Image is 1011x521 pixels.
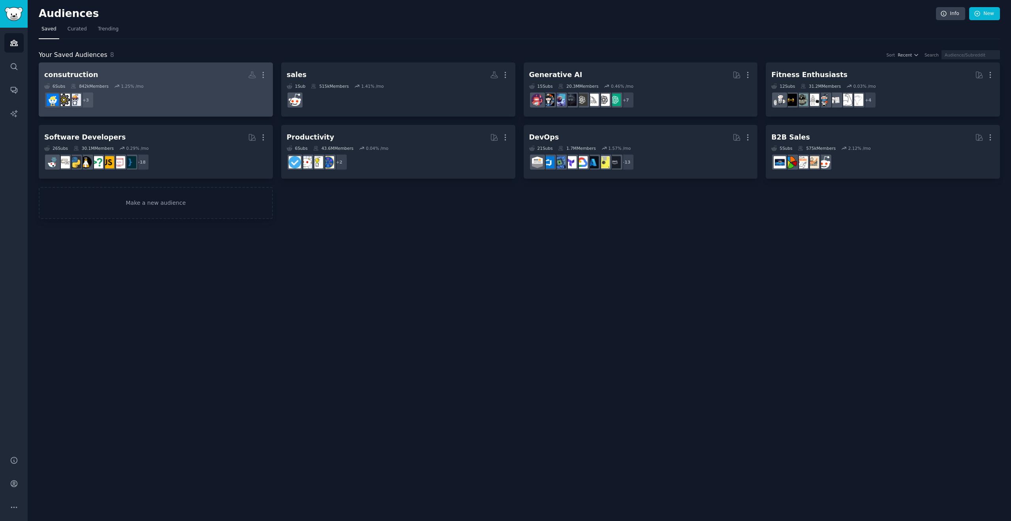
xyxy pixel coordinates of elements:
[287,132,334,142] div: Productivity
[925,52,939,58] div: Search
[71,83,109,89] div: 842k Members
[796,156,808,168] img: b2b_sales
[771,145,792,151] div: 5 Sub s
[941,50,1000,59] input: Audience/Subreddit
[289,94,301,106] img: sales
[47,156,59,168] img: reactjs
[361,83,384,89] div: 1.41 % /mo
[287,70,307,80] div: sales
[807,94,819,106] img: GYM
[531,94,543,106] img: dalle2
[969,7,1000,21] a: New
[771,83,795,89] div: 12 Sub s
[618,154,634,170] div: + 13
[818,156,830,168] img: sales
[77,92,94,108] div: + 3
[44,70,98,80] div: consutruction
[586,94,599,106] img: midjourney
[113,156,125,168] img: webdev
[598,94,610,106] img: OpenAI
[851,94,863,106] img: Fitness
[110,51,114,59] span: 8
[766,62,1000,117] a: Fitness Enthusiasts12Subs31.2MMembers0.03% /mo+4Fitnessstrength_trainingloseitHealthGYMGymMotivat...
[609,156,621,168] img: aws
[44,132,126,142] div: Software Developers
[586,156,599,168] img: AZURE
[331,154,348,170] div: + 2
[524,62,758,117] a: Generative AI15Subs20.3MMembers0.46% /mo+7ChatGPTOpenAImidjourneyGPT3weirddalleStableDiffusionaiA...
[796,94,808,106] img: GymMotivation
[766,125,1000,179] a: B2B Sales5Subs575kMembers2.12% /mosalessalestechniquesb2b_salesB2BSalesB_2_B_Selling_Tips
[281,62,515,117] a: sales1Sub515kMembers1.41% /mosales
[65,23,90,39] a: Curated
[39,62,273,117] a: consutruction6Subs842kMembers1.25% /mo+3ConstructionMNGTConstructionTechConstruction
[39,23,59,39] a: Saved
[936,7,965,21] a: Info
[575,156,588,168] img: googlecloud
[818,94,830,106] img: Health
[73,145,114,151] div: 30.1M Members
[575,94,588,106] img: GPT3
[80,156,92,168] img: linux
[524,125,758,179] a: DevOps21Subs1.7MMembers1.57% /mo+13awsExperiencedDevsAZUREgooglecloudTerraformcomputingazuredevop...
[898,52,912,58] span: Recent
[133,154,149,170] div: + 18
[39,8,936,20] h2: Audiences
[287,145,308,151] div: 6 Sub s
[300,156,312,168] img: productivity
[887,52,895,58] div: Sort
[840,94,852,106] img: strength_training
[807,156,819,168] img: salestechniques
[531,156,543,168] img: AWS_Certified_Experts
[121,83,143,89] div: 1.25 % /mo
[44,83,65,89] div: 6 Sub s
[58,94,70,106] img: ConstructionTech
[311,83,349,89] div: 515k Members
[774,156,786,168] img: B_2_B_Selling_Tips
[58,156,70,168] img: learnpython
[564,156,577,168] img: Terraform
[281,125,515,179] a: Productivity6Subs43.6MMembers0.04% /mo+2LifeProTipslifehacksproductivitygetdisciplined
[564,94,577,106] img: weirddalle
[102,156,114,168] img: javascript
[289,156,301,168] img: getdisciplined
[608,145,631,151] div: 1.57 % /mo
[771,70,848,80] div: Fitness Enthusiasts
[785,156,797,168] img: B2BSales
[47,94,59,106] img: Construction
[39,187,273,219] a: Make a new audience
[529,70,583,80] div: Generative AI
[898,52,919,58] button: Recent
[853,83,876,89] div: 0.03 % /mo
[311,156,323,168] img: lifehacks
[598,156,610,168] img: ExperiencedDevs
[771,132,810,142] div: B2B Sales
[829,94,841,106] img: loseit
[44,145,68,151] div: 26 Sub s
[609,94,621,106] img: ChatGPT
[287,83,306,89] div: 1 Sub
[618,92,634,108] div: + 7
[98,26,118,33] span: Trending
[848,145,871,151] div: 2.12 % /mo
[91,156,103,168] img: cscareerquestions
[313,145,353,151] div: 43.6M Members
[542,94,554,106] img: aiArt
[69,94,81,106] img: ConstructionMNGT
[124,156,136,168] img: programming
[322,156,334,168] img: LifeProTips
[39,125,273,179] a: Software Developers26Subs30.1MMembers0.29% /mo+18programmingwebdevjavascriptcscareerquestionslinu...
[558,145,596,151] div: 1.7M Members
[798,145,836,151] div: 575k Members
[95,23,121,39] a: Trending
[529,145,553,151] div: 21 Sub s
[68,26,87,33] span: Curated
[553,94,566,106] img: StableDiffusion
[529,132,559,142] div: DevOps
[529,83,553,89] div: 15 Sub s
[774,94,786,106] img: weightroom
[611,83,633,89] div: 0.46 % /mo
[801,83,841,89] div: 31.2M Members
[553,156,566,168] img: computing
[785,94,797,106] img: workout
